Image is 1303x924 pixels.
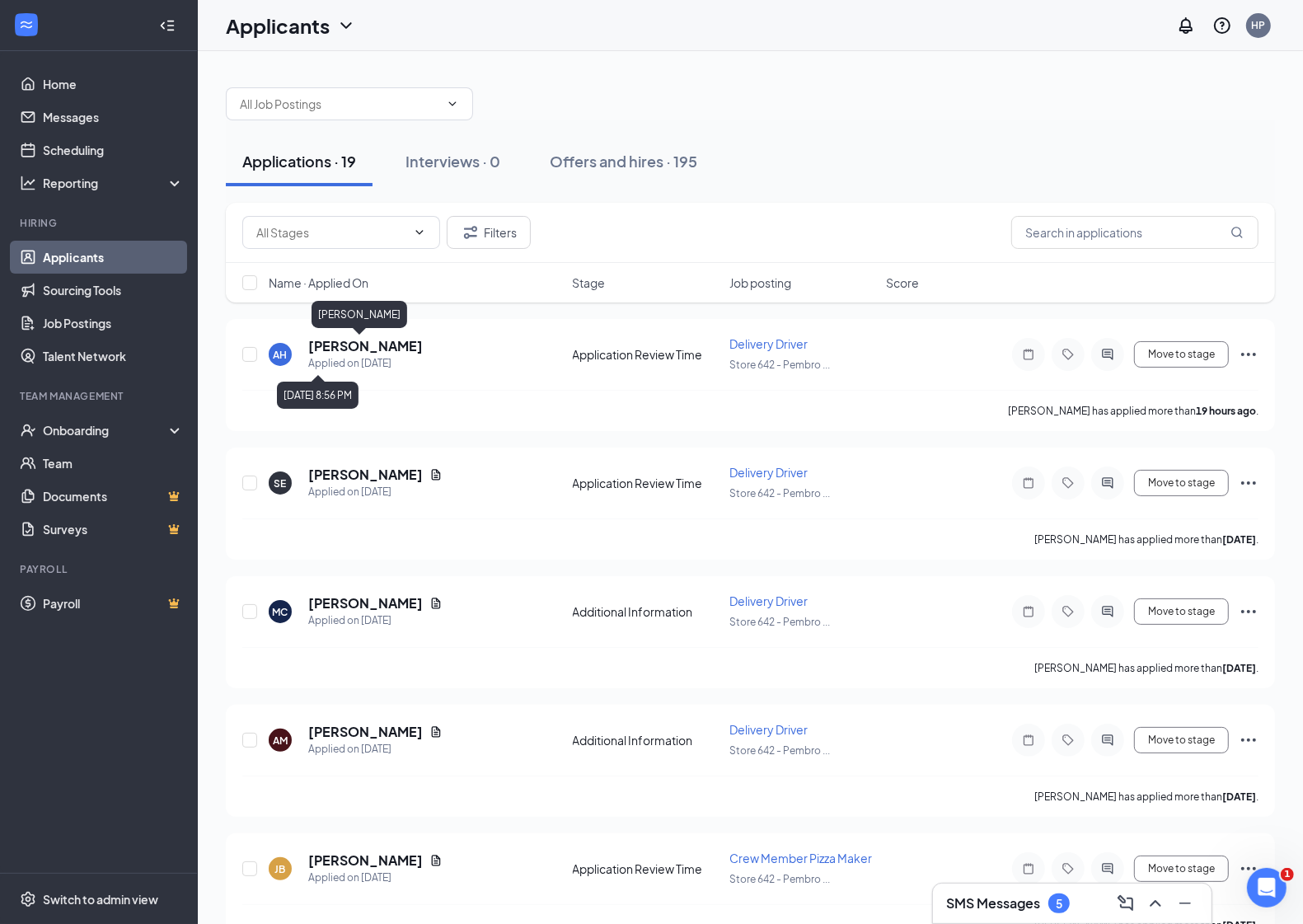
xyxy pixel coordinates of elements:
span: Delivery Driver [729,593,808,608]
a: Applicants [43,241,184,274]
h5: [PERSON_NAME] [308,851,423,870]
svg: Tag [1058,734,1078,747]
button: Filter Filters [447,216,531,249]
span: Name · Applied On [269,274,368,291]
a: Home [43,68,184,101]
div: Hiring [20,216,180,230]
span: Job posting [729,274,791,291]
h3: SMS Messages [946,894,1040,912]
span: Delivery Driver [729,336,808,351]
h1: Applicants [226,12,330,40]
span: Score [886,274,919,291]
button: ComposeMessage [1113,890,1139,917]
div: Interviews · 0 [405,151,500,171]
span: Store 642 - Pembro ... [729,487,830,500]
svg: Filter [461,223,480,242]
button: Move to stage [1134,856,1229,882]
h5: [PERSON_NAME] [308,466,423,484]
svg: Tag [1058,862,1078,875]
div: Applied on [DATE] [308,355,423,372]
div: Additional Information [573,603,719,620]
a: Sourcing Tools [43,274,184,307]
svg: Collapse [159,17,176,34]
p: [PERSON_NAME] has applied more than . [1034,661,1258,675]
button: Move to stage [1134,727,1229,753]
button: ChevronUp [1142,890,1169,917]
div: SE [274,476,287,490]
div: Additional Information [573,732,719,748]
svg: Document [429,468,443,481]
div: Reporting [43,175,185,191]
svg: Note [1019,348,1038,361]
svg: ActiveChat [1098,348,1118,361]
svg: ChevronDown [336,16,356,35]
svg: ActiveChat [1098,734,1118,747]
svg: Document [429,854,443,867]
div: Payroll [20,562,180,576]
div: HP [1252,18,1266,32]
h5: [PERSON_NAME] [308,723,423,741]
input: All Job Postings [240,95,439,113]
svg: QuestionInfo [1212,16,1232,35]
h5: [PERSON_NAME] [308,337,423,355]
div: Application Review Time [573,475,719,491]
b: [DATE] [1222,790,1256,803]
span: Store 642 - Pembro ... [729,359,830,371]
a: Team [43,447,184,480]
span: Store 642 - Pembro ... [729,873,830,885]
b: [DATE] [1222,662,1256,674]
svg: Note [1019,862,1038,875]
svg: Analysis [20,175,36,191]
span: Store 642 - Pembro ... [729,744,830,757]
svg: Note [1019,605,1038,618]
svg: Document [429,725,443,739]
div: [DATE] 8:56 PM [277,382,359,409]
svg: ChevronUp [1146,894,1165,913]
svg: ActiveChat [1098,605,1118,618]
div: Team Management [20,389,180,403]
div: Applied on [DATE] [308,741,443,757]
div: Application Review Time [573,346,719,363]
svg: WorkstreamLogo [18,16,35,33]
span: Delivery Driver [729,722,808,737]
a: Job Postings [43,307,184,340]
span: Store 642 - Pembro ... [729,616,830,628]
svg: Tag [1058,605,1078,618]
span: Delivery Driver [729,465,808,480]
b: [DATE] [1222,533,1256,546]
a: DocumentsCrown [43,480,184,513]
svg: ChevronDown [446,97,459,110]
svg: Tag [1058,476,1078,490]
div: Applications · 19 [242,151,356,171]
div: AM [273,734,288,748]
svg: Notifications [1176,16,1196,35]
svg: Ellipses [1239,730,1258,750]
div: Applied on [DATE] [308,870,443,886]
input: Search in applications [1011,216,1258,249]
svg: Ellipses [1239,473,1258,493]
div: Applied on [DATE] [308,484,443,500]
svg: MagnifyingGlass [1230,226,1244,239]
a: Talent Network [43,340,184,373]
svg: Document [429,597,443,610]
button: Move to stage [1134,470,1229,496]
button: Move to stage [1134,341,1229,368]
iframe: Intercom live chat [1247,868,1287,908]
div: Application Review Time [573,861,719,877]
svg: ChevronDown [413,226,426,239]
div: Onboarding [43,422,170,439]
span: Stage [573,274,606,291]
svg: Note [1019,476,1038,490]
h5: [PERSON_NAME] [308,594,423,612]
svg: UserCheck [20,422,36,439]
div: MC [273,605,288,619]
div: 5 [1056,897,1062,911]
a: Messages [43,101,184,134]
div: Applied on [DATE] [308,612,443,629]
svg: Minimize [1175,894,1195,913]
div: Offers and hires · 195 [550,151,697,171]
svg: ActiveChat [1098,476,1118,490]
div: Switch to admin view [43,891,158,908]
div: AH [274,348,288,362]
p: [PERSON_NAME] has applied more than . [1034,790,1258,804]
